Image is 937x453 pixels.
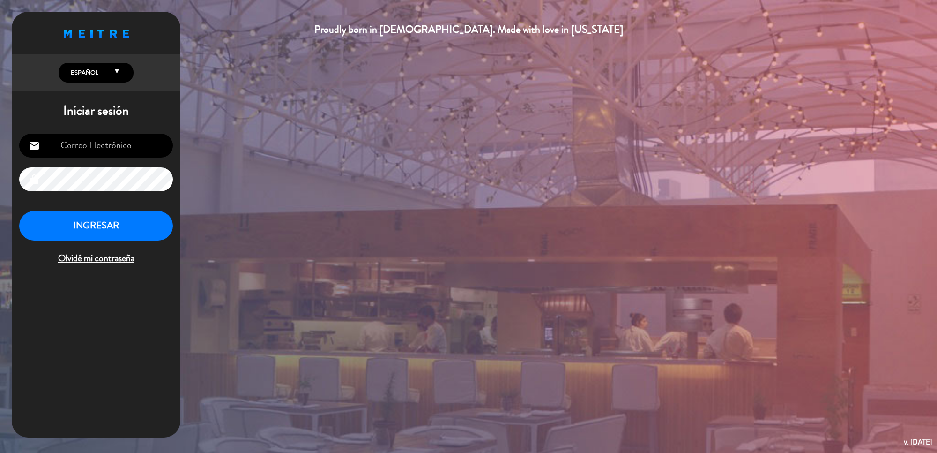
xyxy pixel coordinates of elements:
[19,251,173,266] span: Olvidé mi contraseña
[29,140,40,151] i: email
[29,174,40,185] i: lock
[19,134,173,158] input: Correo Electrónico
[68,68,98,77] span: Español
[904,436,932,448] div: v. [DATE]
[19,211,173,241] button: INGRESAR
[12,103,180,119] h1: Iniciar sesión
